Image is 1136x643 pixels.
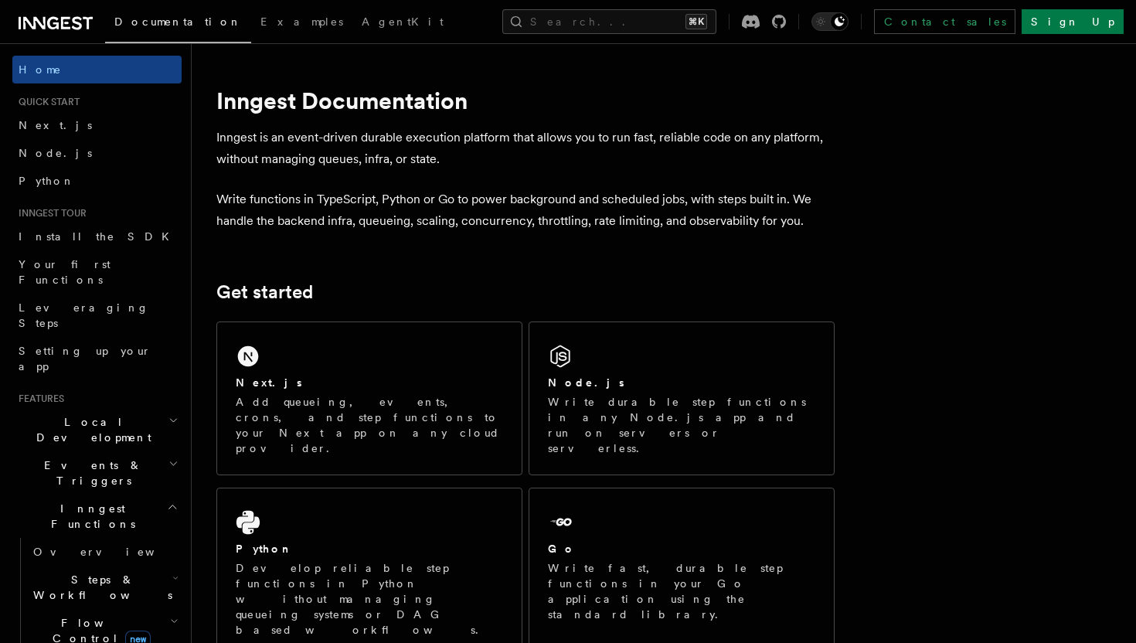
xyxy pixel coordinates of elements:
button: Local Development [12,408,182,451]
a: Your first Functions [12,250,182,294]
button: Steps & Workflows [27,566,182,609]
a: Documentation [105,5,251,43]
p: Develop reliable step functions in Python without managing queueing systems or DAG based workflows. [236,560,503,638]
span: Leveraging Steps [19,301,149,329]
a: AgentKit [352,5,453,42]
p: Inngest is an event-driven durable execution platform that allows you to run fast, reliable code ... [216,127,835,170]
span: Inngest tour [12,207,87,219]
a: Next.js [12,111,182,139]
span: Examples [260,15,343,28]
span: Features [12,393,64,405]
a: Leveraging Steps [12,294,182,337]
span: AgentKit [362,15,444,28]
button: Inngest Functions [12,495,182,538]
kbd: ⌘K [685,14,707,29]
p: Add queueing, events, crons, and step functions to your Next app on any cloud provider. [236,394,503,456]
p: Write durable step functions in any Node.js app and run on servers or serverless. [548,394,815,456]
span: Setting up your app [19,345,151,373]
span: Quick start [12,96,80,108]
a: Home [12,56,182,83]
a: Install the SDK [12,223,182,250]
h2: Go [548,541,576,556]
a: Node.jsWrite durable step functions in any Node.js app and run on servers or serverless. [529,321,835,475]
span: Python [19,175,75,187]
a: Contact sales [874,9,1015,34]
span: Next.js [19,119,92,131]
span: Inngest Functions [12,501,167,532]
span: Your first Functions [19,258,111,286]
a: Next.jsAdd queueing, events, crons, and step functions to your Next app on any cloud provider. [216,321,522,475]
button: Events & Triggers [12,451,182,495]
h2: Python [236,541,293,556]
button: Search...⌘K [502,9,716,34]
h2: Next.js [236,375,302,390]
p: Write fast, durable step functions in your Go application using the standard library. [548,560,815,622]
span: Events & Triggers [12,458,168,488]
span: Overview [33,546,192,558]
h1: Inngest Documentation [216,87,835,114]
a: Python [12,167,182,195]
a: Setting up your app [12,337,182,380]
a: Sign Up [1022,9,1124,34]
span: Home [19,62,62,77]
a: Examples [251,5,352,42]
span: Documentation [114,15,242,28]
a: Overview [27,538,182,566]
span: Local Development [12,414,168,445]
a: Node.js [12,139,182,167]
h2: Node.js [548,375,624,390]
span: Steps & Workflows [27,572,172,603]
span: Node.js [19,147,92,159]
button: Toggle dark mode [811,12,849,31]
span: Install the SDK [19,230,179,243]
a: Get started [216,281,313,303]
p: Write functions in TypeScript, Python or Go to power background and scheduled jobs, with steps bu... [216,189,835,232]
